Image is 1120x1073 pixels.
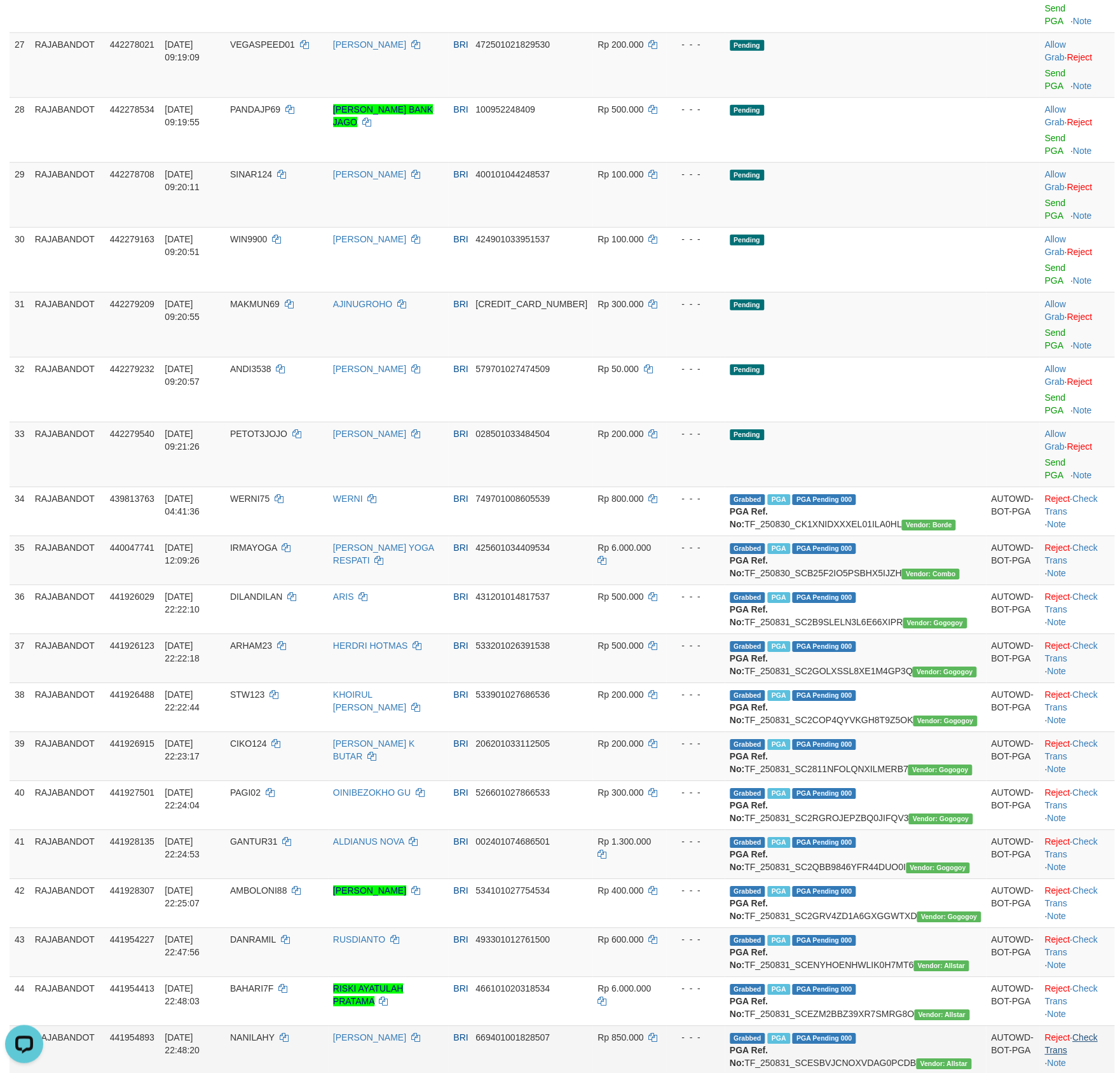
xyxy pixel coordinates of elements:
a: Check Trans [1044,543,1097,565]
span: BRI [453,429,468,439]
a: Check Trans [1044,983,1097,1006]
span: SINAR124 [230,169,272,179]
span: Vendor URL: https://checkout1.1velocity.biz [901,520,955,530]
b: PGA Ref. No: [730,800,768,823]
span: Copy 206201033112505 to clipboard [475,738,550,749]
div: - - - [671,38,720,51]
span: Grabbed [730,543,765,554]
span: Marked by adkZulham [767,788,789,799]
a: [PERSON_NAME] [333,1032,406,1042]
a: Send PGA [1044,68,1065,91]
a: Allow Grab [1044,429,1065,452]
a: Reject [1067,247,1092,257]
td: · [1039,162,1114,227]
td: · · [1039,780,1114,829]
span: STW123 [230,689,264,700]
a: Note [1047,617,1066,627]
span: 441927501 [110,787,154,798]
a: Note [1047,862,1066,872]
td: · [1039,227,1114,292]
td: RAJABANDOT [30,487,105,536]
span: [DATE] 22:24:53 [165,836,200,859]
td: 32 [10,357,30,422]
span: [DATE] 09:20:55 [165,299,200,322]
td: · [1039,422,1114,487]
a: Check Trans [1044,592,1097,614]
td: 27 [10,32,30,97]
td: 30 [10,227,30,292]
td: RAJABANDOT [30,536,105,585]
td: · · [1039,682,1114,731]
a: ALDIANUS NOVA [333,836,404,847]
a: Note [1072,211,1091,221]
span: Grabbed [730,739,765,750]
a: Send PGA [1044,263,1065,286]
td: RAJABANDOT [30,97,105,162]
span: · [1044,169,1067,192]
a: [PERSON_NAME] YOGA RESPATI [333,543,434,565]
div: - - - [671,298,720,310]
a: Allow Grab [1044,299,1065,322]
div: - - - [671,541,720,554]
span: CIKO124 [230,738,267,749]
span: Rp 50.000 [598,364,639,374]
td: · · [1039,829,1114,878]
span: BRI [453,299,468,309]
td: AUTOWD-BOT-PGA [986,536,1039,585]
b: PGA Ref. No: [730,506,768,529]
td: TF_250831_SC2GOLXSSL8XE1M4GP3Q [725,633,986,682]
a: Send PGA [1044,457,1065,480]
span: Vendor URL: https://secure2.1velocity.biz [913,716,977,726]
span: Copy 424901033951537 to clipboard [475,234,550,244]
a: Check Trans [1044,494,1097,516]
span: IRMAYOGA [230,543,277,553]
a: KHOIRUL [PERSON_NAME] [333,689,406,712]
span: Marked by adkmelisa [767,543,789,554]
td: 29 [10,162,30,227]
span: Rp 100.000 [598,169,643,179]
a: Reject [1067,312,1092,322]
span: · [1044,234,1067,257]
span: Grabbed [730,494,765,505]
td: · · [1039,487,1114,536]
span: Grabbed [730,641,765,652]
span: [DATE] 22:22:18 [165,640,200,663]
span: Copy 749701008605539 to clipboard [475,494,550,504]
span: Marked by adkaditya [767,494,789,505]
a: Send PGA [1044,328,1065,350]
span: Rp 200.000 [598,738,643,749]
a: Reject [1044,592,1070,602]
span: 442279209 [110,299,154,309]
td: TF_250831_SC2RGROJEPZBQ0JIFQV3 [725,780,986,829]
span: 442278534 [110,104,154,114]
td: · [1039,97,1114,162]
a: [PERSON_NAME] [333,169,406,179]
a: ARIS [333,592,354,602]
a: Note [1047,764,1066,774]
span: [DATE] 22:23:17 [165,738,200,761]
span: PGA Pending [792,543,856,554]
a: Note [1072,146,1091,156]
a: Reject [1044,1032,1070,1042]
span: Vendor URL: https://secure11.1velocity.biz [901,569,959,579]
span: BRI [453,592,468,602]
span: BRI [453,787,468,798]
a: RISKI AYATULAH PRATAMA [333,983,403,1006]
span: 441926123 [110,640,154,651]
span: Copy 533901027686536 to clipboard [475,689,550,700]
td: AUTOWD-BOT-PGA [986,487,1039,536]
span: Rp 800.000 [598,494,643,504]
span: [DATE] 09:19:55 [165,104,200,127]
a: Check Trans [1044,787,1097,810]
a: Note [1047,666,1066,676]
td: AUTOWD-BOT-PGA [986,682,1039,731]
span: BRI [453,738,468,749]
span: Marked by adkZulham [767,690,789,701]
span: Copy 431201014817537 to clipboard [475,592,550,602]
td: RAJABANDOT [30,585,105,633]
a: [PERSON_NAME] K BUTAR [333,738,414,761]
span: DILANDILAN [230,592,282,602]
td: 38 [10,682,30,731]
span: · [1044,39,1067,62]
span: MAKMUN69 [230,299,280,309]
